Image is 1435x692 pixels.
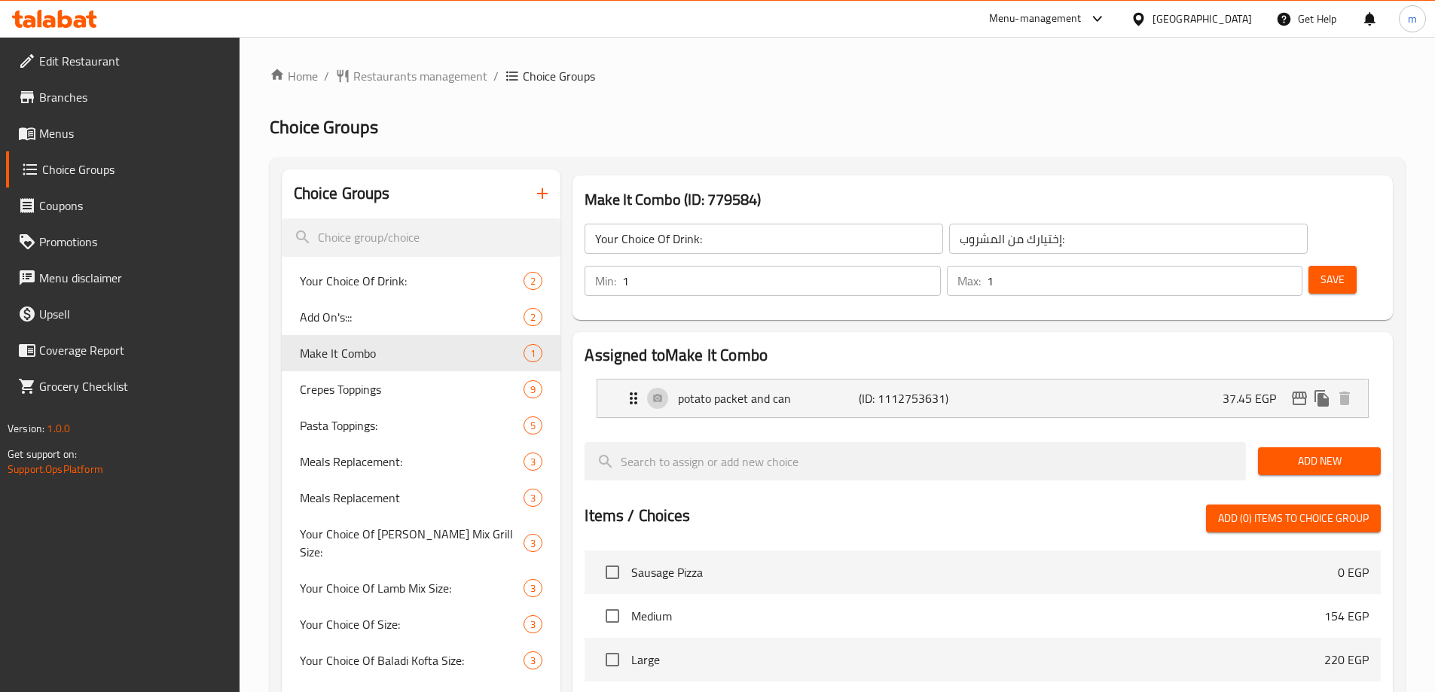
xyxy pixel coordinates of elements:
[524,579,542,597] div: Choices
[1270,452,1369,471] span: Add New
[282,335,561,371] div: Make It Combo1
[957,272,981,290] p: Max:
[585,442,1246,480] input: search
[300,525,524,561] span: Your Choice Of [PERSON_NAME] Mix Grill Size:
[282,218,561,257] input: search
[524,534,542,552] div: Choices
[524,419,542,433] span: 5
[300,380,524,398] span: Crepes Toppings
[270,67,1405,85] nav: breadcrumb
[6,151,240,187] a: Choice Groups
[39,341,227,359] span: Coverage Report
[524,380,542,398] div: Choices
[282,570,561,606] div: Your Choice Of Lamb Mix Size:3
[300,651,524,669] span: Your Choice Of Baladi Kofta Size:
[523,67,595,85] span: Choice Groups
[300,453,524,471] span: Meals Replacement:
[597,644,628,675] span: Select choice
[859,389,979,407] p: (ID: 1112753631)
[493,67,499,85] li: /
[335,67,487,85] a: Restaurants management
[282,444,561,480] div: Meals Replacement:3
[524,455,542,469] span: 3
[6,224,240,260] a: Promotions
[631,563,1338,581] span: Sausage Pizza
[1324,607,1369,625] p: 154 EGP
[6,79,240,115] a: Branches
[300,344,524,362] span: Make It Combo
[1311,387,1333,410] button: duplicate
[1333,387,1356,410] button: delete
[282,642,561,678] div: Your Choice Of Baladi Kofta Size:3
[6,43,240,79] a: Edit Restaurant
[8,419,44,438] span: Version:
[6,332,240,368] a: Coverage Report
[524,489,542,507] div: Choices
[8,444,77,464] span: Get support on:
[282,516,561,570] div: Your Choice Of [PERSON_NAME] Mix Grill Size:3
[585,505,690,527] h2: Items / Choices
[585,344,1381,367] h2: Assigned to Make It Combo
[282,480,561,516] div: Meals Replacement3
[1324,651,1369,669] p: 220 EGP
[300,579,524,597] span: Your Choice Of Lamb Mix Size:
[270,67,318,85] a: Home
[678,389,858,407] p: potato packet and can
[524,310,542,325] span: 2
[300,272,524,290] span: Your Choice Of Drink:
[39,233,227,251] span: Promotions
[324,67,329,85] li: /
[282,263,561,299] div: Your Choice Of Drink:2
[524,536,542,550] span: 3
[6,187,240,224] a: Coupons
[39,305,227,323] span: Upsell
[585,373,1381,424] li: Expand
[353,67,487,85] span: Restaurants management
[6,296,240,332] a: Upsell
[524,581,542,596] span: 3
[524,274,542,288] span: 2
[270,110,378,144] span: Choice Groups
[524,651,542,669] div: Choices
[6,115,240,151] a: Menus
[1258,447,1381,475] button: Add New
[282,407,561,444] div: Pasta Toppings:5
[6,368,240,404] a: Grocery Checklist
[524,383,542,397] span: 9
[595,272,616,290] p: Min:
[1321,270,1345,289] span: Save
[1153,11,1252,27] div: [GEOGRAPHIC_DATA]
[300,615,524,633] span: Your Choice Of Size:
[524,308,542,326] div: Choices
[524,615,542,633] div: Choices
[1218,509,1369,528] span: Add (0) items to choice group
[524,453,542,471] div: Choices
[39,124,227,142] span: Menus
[631,607,1324,625] span: Medium
[1223,389,1288,407] p: 37.45 EGP
[631,651,1324,669] span: Large
[597,556,628,588] span: Select choice
[300,416,524,434] span: Pasta Toppings:
[6,260,240,296] a: Menu disclaimer
[524,617,542,632] span: 3
[39,88,227,106] span: Branches
[8,459,103,479] a: Support.OpsPlatform
[524,491,542,505] span: 3
[1338,563,1369,581] p: 0 EGP
[597,600,628,632] span: Select choice
[524,654,542,668] span: 3
[524,416,542,434] div: Choices
[989,10,1082,28] div: Menu-management
[524,272,542,290] div: Choices
[1206,505,1381,532] button: Add (0) items to choice group
[597,380,1368,417] div: Expand
[294,182,390,205] h2: Choice Groups
[39,197,227,215] span: Coupons
[39,52,227,70] span: Edit Restaurant
[39,269,227,287] span: Menu disclaimer
[524,346,542,361] span: 1
[47,419,70,438] span: 1.0.0
[42,160,227,178] span: Choice Groups
[1308,266,1357,294] button: Save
